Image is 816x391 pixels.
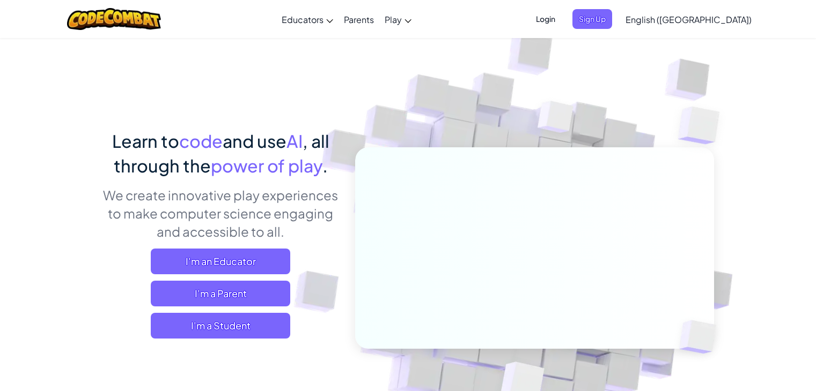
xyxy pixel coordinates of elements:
[339,5,379,34] a: Parents
[151,249,290,274] a: I'm an Educator
[286,130,303,152] span: AI
[626,14,752,25] span: English ([GEOGRAPHIC_DATA])
[517,80,594,160] img: Overlap cubes
[151,313,290,339] button: I'm a Student
[223,130,286,152] span: and use
[211,155,322,176] span: power of play
[620,5,757,34] a: English ([GEOGRAPHIC_DATA])
[657,80,749,171] img: Overlap cubes
[572,9,612,29] button: Sign Up
[530,9,562,29] button: Login
[112,130,179,152] span: Learn to
[67,8,161,30] img: CodeCombat logo
[179,130,223,152] span: code
[276,5,339,34] a: Educators
[385,14,402,25] span: Play
[282,14,324,25] span: Educators
[151,281,290,306] a: I'm a Parent
[102,186,339,240] p: We create innovative play experiences to make computer science engaging and accessible to all.
[322,155,328,176] span: .
[379,5,417,34] a: Play
[661,298,741,376] img: Overlap cubes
